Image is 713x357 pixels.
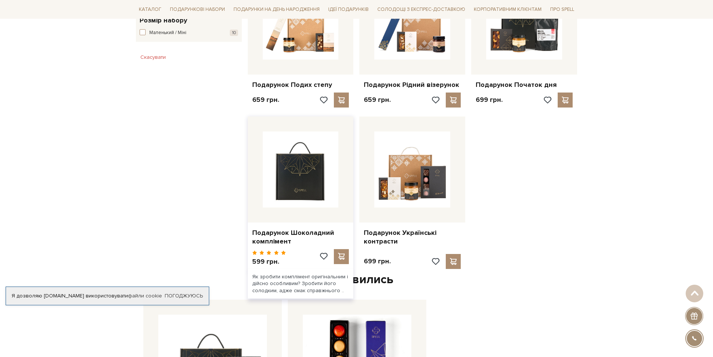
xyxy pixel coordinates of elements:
a: Про Spell [547,4,577,15]
span: Маленький / Міні [149,29,186,37]
p: 599 грн. [252,257,286,266]
a: Ідеї подарунків [325,4,372,15]
a: Подарунок Подих степу [252,81,349,89]
p: 699 грн. [364,257,391,266]
div: Я дозволяю [DOMAIN_NAME] використовувати [6,293,209,299]
a: Погоджуюсь [165,293,203,299]
a: Подарунок Шоколадний комплімент [252,229,349,246]
p: 699 грн. [476,96,503,104]
img: Подарунок Шоколадний комплімент [263,131,339,208]
a: Каталог [136,4,164,15]
button: Скасувати [136,51,170,63]
div: Ви дивились [140,272,573,288]
a: Корпоративним клієнтам [471,4,545,15]
a: Подарунки на День народження [231,4,323,15]
a: Подарунок Рідний візерунок [364,81,461,89]
p: 659 грн. [252,96,279,104]
a: Подарунок Початок дня [476,81,573,89]
a: Подарунок Українські контрасти [364,229,461,246]
a: Солодощі з експрес-доставкою [374,3,468,16]
span: 10 [230,30,238,36]
button: Маленький / Міні 10 [140,29,238,37]
p: 659 грн. [364,96,391,104]
span: Розмір набору [140,15,187,25]
a: файли cookie [128,293,162,299]
a: Подарункові набори [167,4,228,15]
div: Як зробити комплімент оригінальним і дійсно особливим? Зробити його солодким, адже смак справжньо... [248,269,354,299]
